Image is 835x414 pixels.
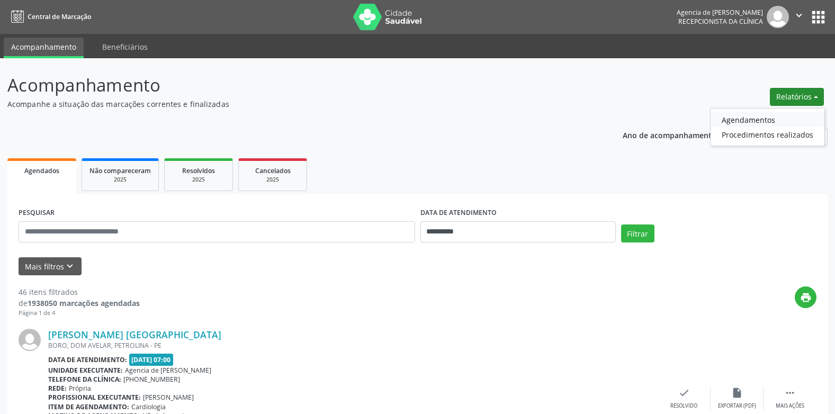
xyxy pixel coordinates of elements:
[125,366,211,375] span: Agencia de [PERSON_NAME]
[711,127,824,142] a: Procedimentos realizados
[770,88,824,106] button: Relatórios
[48,341,658,350] div: BORO, DOM AVELAR, PETROLINA - PE
[19,309,140,318] div: Página 1 de 4
[767,6,789,28] img: img
[48,375,121,384] b: Telefone da clínica:
[182,166,215,175] span: Resolvidos
[7,72,581,98] p: Acompanhamento
[48,393,141,402] b: Profissional executante:
[255,166,291,175] span: Cancelados
[64,260,76,272] i: keyboard_arrow_down
[172,176,225,184] div: 2025
[718,402,756,410] div: Exportar (PDF)
[48,402,129,411] b: Item de agendamento:
[131,402,166,411] span: Cardiologia
[28,12,91,21] span: Central de Marcação
[129,354,174,366] span: [DATE] 07:00
[48,366,123,375] b: Unidade executante:
[800,292,812,303] i: print
[95,38,155,56] a: Beneficiários
[19,329,41,351] img: img
[731,387,743,399] i: insert_drive_file
[246,176,299,184] div: 2025
[7,8,91,25] a: Central de Marcação
[123,375,180,384] span: [PHONE_NUMBER]
[48,355,127,364] b: Data de atendimento:
[670,402,697,410] div: Resolvido
[69,384,91,393] span: Própria
[776,402,804,410] div: Mais ações
[789,6,809,28] button: 
[24,166,59,175] span: Agendados
[19,205,55,221] label: PESQUISAR
[621,224,654,242] button: Filtrar
[678,17,763,26] span: Recepcionista da clínica
[48,329,221,340] a: [PERSON_NAME] [GEOGRAPHIC_DATA]
[623,128,716,141] p: Ano de acompanhamento
[48,384,67,393] b: Rede:
[19,286,140,298] div: 46 itens filtrados
[89,166,151,175] span: Não compareceram
[793,10,805,21] i: 
[28,298,140,308] strong: 1938050 marcações agendadas
[678,387,690,399] i: check
[677,8,763,17] div: Agencia de [PERSON_NAME]
[809,8,828,26] button: apps
[4,38,84,58] a: Acompanhamento
[710,108,825,146] ul: Relatórios
[795,286,816,308] button: print
[7,98,581,110] p: Acompanhe a situação das marcações correntes e finalizadas
[420,205,497,221] label: DATA DE ATENDIMENTO
[19,257,82,276] button: Mais filtroskeyboard_arrow_down
[19,298,140,309] div: de
[143,393,194,402] span: [PERSON_NAME]
[89,176,151,184] div: 2025
[784,387,796,399] i: 
[711,112,824,127] a: Agendamentos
